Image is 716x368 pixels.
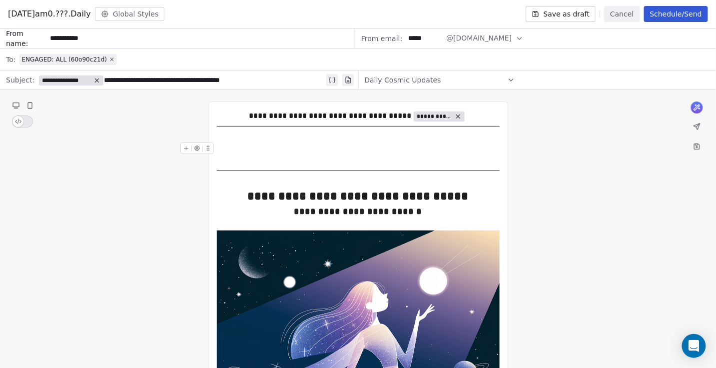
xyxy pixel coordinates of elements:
div: Open Intercom Messenger [682,334,706,358]
span: Daily Cosmic Updates [365,75,441,85]
button: Schedule/Send [644,6,708,22]
span: Subject: [6,75,34,88]
span: ENGAGED: ALL (60o90c21d) [21,55,107,63]
span: [DATE]am0.???.Daily [8,8,91,20]
span: To: [6,54,15,64]
button: Cancel [604,6,640,22]
span: @[DOMAIN_NAME] [446,33,512,43]
button: Save as draft [526,6,596,22]
span: From name: [6,28,46,48]
span: From email: [361,33,402,43]
button: Global Styles [95,7,165,21]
